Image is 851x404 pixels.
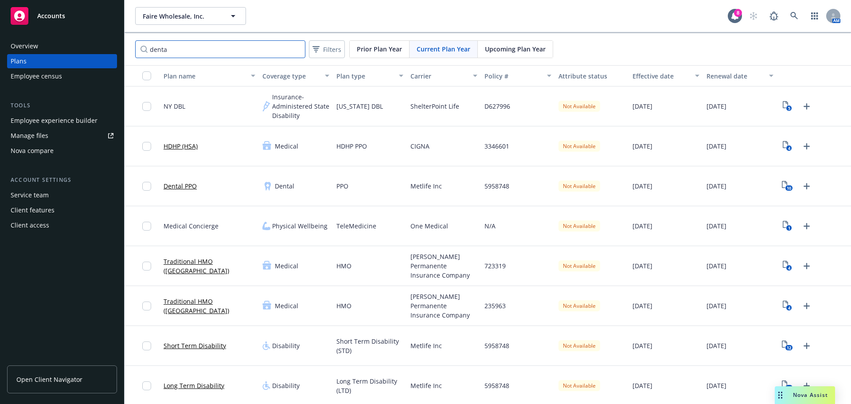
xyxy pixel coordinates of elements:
[632,181,652,191] span: [DATE]
[781,99,795,114] a: View Plan Documents
[11,39,38,53] div: Overview
[7,129,117,143] a: Manage files
[775,386,835,404] button: Nova Assist
[484,181,509,191] span: 5958748
[7,54,117,68] a: Plans
[336,301,351,310] span: HMO
[336,102,383,111] span: [US_STATE] DBL
[484,141,509,151] span: 3346601
[357,44,402,54] span: Prior Plan Year
[336,221,376,231] span: TeleMedicine
[781,259,795,273] a: View Plan Documents
[484,261,506,271] span: 723319
[781,339,795,353] a: View Plan Documents
[484,301,506,310] span: 235963
[164,102,185,111] span: NY DBL
[481,65,555,86] button: Policy #
[259,65,333,86] button: Coverage type
[484,341,509,350] span: 5958748
[800,299,814,313] a: Upload Plan Documents
[142,182,151,191] input: Toggle Row Selected
[7,101,117,110] div: Tools
[410,341,442,350] span: Metlife Inc
[311,43,343,56] span: Filters
[707,381,726,390] span: [DATE]
[781,139,795,153] a: View Plan Documents
[707,301,726,310] span: [DATE]
[632,71,690,81] div: Effective date
[410,252,477,280] span: [PERSON_NAME] Permanente Insurance Company
[336,337,403,355] span: Short Term Disability (STD)
[707,261,726,271] span: [DATE]
[558,180,600,192] div: Not Available
[7,69,117,83] a: Employee census
[558,101,600,112] div: Not Available
[410,71,468,81] div: Carrier
[787,185,791,191] text: 10
[142,142,151,151] input: Toggle Row Selected
[11,69,62,83] div: Employee census
[765,7,783,25] a: Report a Bug
[734,9,742,17] div: 8
[558,300,600,311] div: Not Available
[11,203,55,217] div: Client features
[275,181,294,191] span: Dental
[164,221,219,231] span: Medical Concierge
[410,292,477,320] span: [PERSON_NAME] Permanente Insurance Company
[632,221,652,231] span: [DATE]
[11,129,48,143] div: Manage files
[410,102,459,111] span: ShelterPoint Life
[555,65,629,86] button: Attribute status
[142,102,151,111] input: Toggle Row Selected
[558,71,625,81] div: Attribute status
[745,7,762,25] a: Start snowing
[775,386,786,404] div: Drag to move
[781,299,795,313] a: View Plan Documents
[11,144,54,158] div: Nova compare
[485,44,546,54] span: Upcoming Plan Year
[703,65,777,86] button: Renewal date
[7,218,117,232] a: Client access
[558,141,600,152] div: Not Available
[7,176,117,184] div: Account settings
[16,375,82,384] span: Open Client Navigator
[632,102,652,111] span: [DATE]
[336,261,351,271] span: HMO
[707,181,726,191] span: [DATE]
[142,262,151,271] input: Toggle Row Selected
[272,341,300,350] span: Disability
[275,141,298,151] span: Medical
[164,141,198,151] a: HDHP (HSA)
[558,380,600,391] div: Not Available
[275,261,298,271] span: Medical
[143,12,219,21] span: Faire Wholesale, Inc.
[323,45,341,54] span: Filters
[164,181,197,191] a: Dental PPO
[160,65,259,86] button: Plan name
[707,141,726,151] span: [DATE]
[410,381,442,390] span: Metlife Inc
[788,106,790,111] text: 5
[142,71,151,80] input: Select all
[788,305,790,311] text: 4
[7,4,117,28] a: Accounts
[410,141,429,151] span: CIGNA
[164,257,255,275] a: Traditional HMO ([GEOGRAPHIC_DATA])
[632,141,652,151] span: [DATE]
[7,144,117,158] a: Nova compare
[272,92,329,120] span: Insurance-Administered State Disability
[142,341,151,350] input: Toggle Row Selected
[800,379,814,393] a: Upload Plan Documents
[484,102,510,111] span: D627996
[333,65,407,86] button: Plan type
[7,188,117,202] a: Service team
[788,265,790,271] text: 4
[800,139,814,153] a: Upload Plan Documents
[7,39,117,53] a: Overview
[11,218,49,232] div: Client access
[11,114,98,128] div: Employee experience builder
[7,203,117,217] a: Client features
[707,341,726,350] span: [DATE]
[558,340,600,351] div: Not Available
[800,259,814,273] a: Upload Plan Documents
